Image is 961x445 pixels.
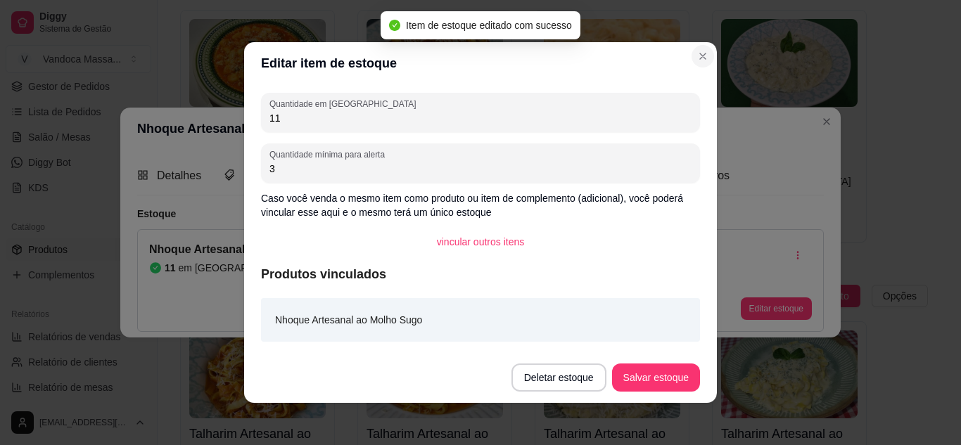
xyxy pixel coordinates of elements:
[269,98,421,110] label: Quantidade em [GEOGRAPHIC_DATA]
[692,45,714,67] button: Close
[269,148,390,160] label: Quantidade mínima para alerta
[261,264,700,284] article: Produtos vinculados
[261,191,700,219] p: Caso você venda o mesmo item como produto ou item de complemento (adicional), você poderá vincula...
[244,42,717,84] header: Editar item de estoque
[406,20,572,31] span: Item de estoque editado com sucesso
[269,162,692,176] input: Quantidade mínima para alerta
[511,363,606,392] button: Deletar estoque
[426,228,536,256] button: vincular outros itens
[269,111,692,125] input: Quantidade em estoque
[275,312,422,328] article: Nhoque Artesanal ao Molho Sugo
[389,20,400,31] span: check-circle
[612,363,700,392] button: Salvar estoque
